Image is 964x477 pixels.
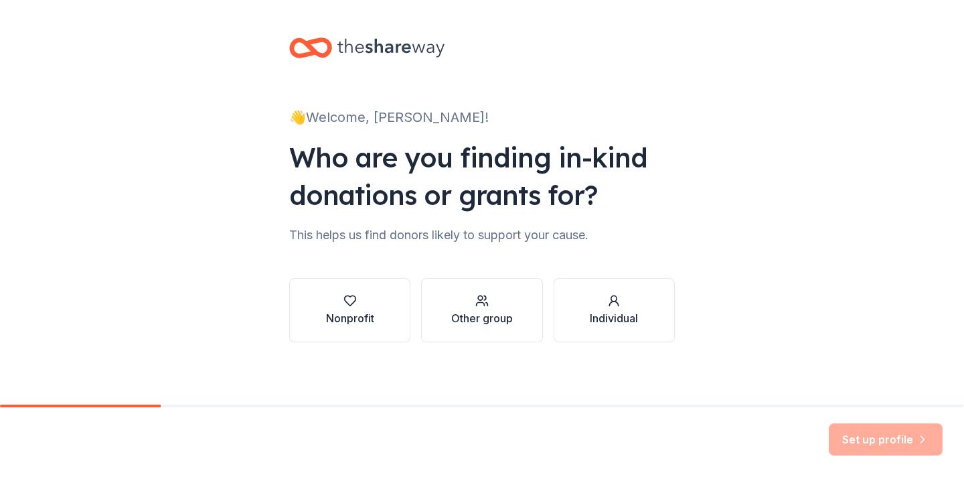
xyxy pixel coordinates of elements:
[421,278,542,342] button: Other group
[289,139,675,214] div: Who are you finding in-kind donations or grants for?
[554,278,675,342] button: Individual
[289,278,410,342] button: Nonprofit
[590,310,638,326] div: Individual
[326,310,374,326] div: Nonprofit
[289,107,675,128] div: 👋 Welcome, [PERSON_NAME]!
[289,224,675,246] div: This helps us find donors likely to support your cause.
[451,310,513,326] div: Other group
